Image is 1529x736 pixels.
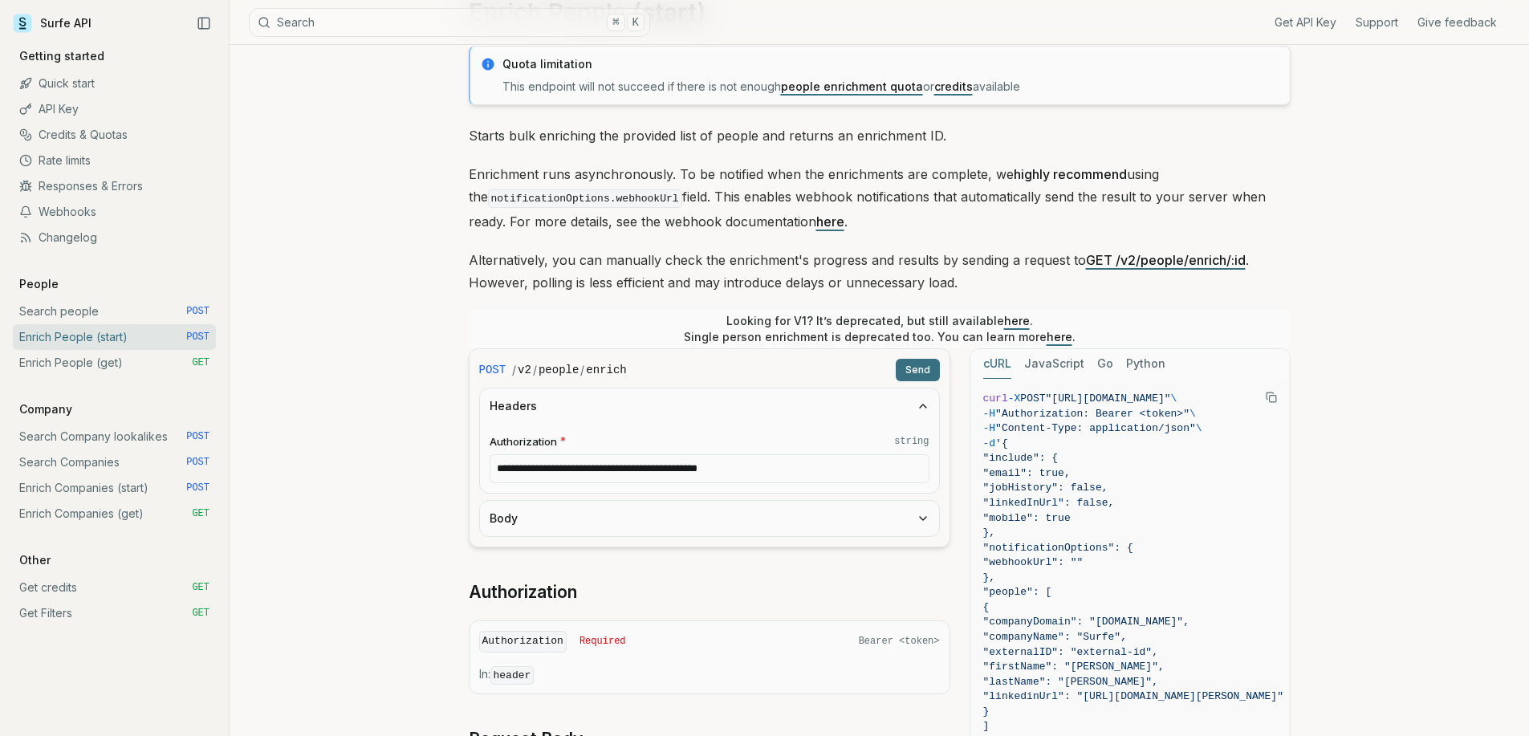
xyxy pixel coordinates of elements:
[13,71,216,96] a: Quick start
[983,512,1071,524] span: "mobile": true
[983,482,1108,494] span: "jobHistory": false,
[192,607,209,620] span: GET
[934,79,973,93] a: credits
[995,437,1008,449] span: '{
[1024,349,1084,379] button: JavaScript
[13,475,216,501] a: Enrich Companies (start) POST
[469,581,577,604] a: Authorization
[983,392,1008,405] span: curl
[249,8,650,37] button: Search⌘K
[1417,14,1497,30] a: Give feedback
[13,350,216,376] a: Enrich People (get) GET
[533,362,537,378] span: /
[480,388,939,424] button: Headers
[983,527,996,539] span: },
[192,507,209,520] span: GET
[586,362,626,378] code: enrich
[1356,14,1398,30] a: Support
[983,586,1052,598] span: "people": [
[983,661,1165,673] span: "firstName": "[PERSON_NAME]",
[983,631,1127,643] span: "companyName": "Surfe",
[983,408,996,420] span: -H
[1275,14,1336,30] a: Get API Key
[186,430,209,443] span: POST
[1046,392,1171,405] span: "[URL][DOMAIN_NAME]"
[13,148,216,173] a: Rate limits
[1097,349,1113,379] button: Go
[983,720,990,732] span: ]
[1004,314,1030,327] a: here
[579,635,626,648] span: Required
[983,616,1189,628] span: "companyDomain": "[DOMAIN_NAME]",
[512,362,516,378] span: /
[518,362,531,378] code: v2
[13,575,216,600] a: Get credits GET
[186,331,209,344] span: POST
[859,635,940,648] span: Bearer <token>
[13,173,216,199] a: Responses & Errors
[894,435,929,448] code: string
[995,408,1189,420] span: "Authorization: Bearer <token>"
[13,299,216,324] a: Search people POST
[13,225,216,250] a: Changelog
[502,79,1280,95] p: This endpoint will not succeed if there is not enough or available
[13,324,216,350] a: Enrich People (start) POST
[539,362,579,378] code: people
[13,552,57,568] p: Other
[983,467,1071,479] span: "email": true,
[983,646,1158,658] span: "externalID": "external-id",
[13,424,216,449] a: Search Company lookalikes POST
[607,14,624,31] kbd: ⌘
[983,422,996,434] span: -H
[186,456,209,469] span: POST
[479,362,506,378] span: POST
[983,676,1158,688] span: "lastName": "[PERSON_NAME]",
[13,48,111,64] p: Getting started
[13,600,216,626] a: Get Filters GET
[480,501,939,536] button: Body
[983,452,1059,464] span: "include": {
[192,11,216,35] button: Collapse Sidebar
[186,482,209,494] span: POST
[13,276,65,292] p: People
[896,359,940,381] button: Send
[684,313,1076,345] p: Looking for V1? It’s deprecated, but still available . Single person enrichment is deprecated too...
[816,213,844,230] a: here
[469,249,1291,294] p: Alternatively, you can manually check the enrichment's progress and results by sending a request ...
[192,356,209,369] span: GET
[479,666,940,684] p: In:
[13,401,79,417] p: Company
[186,305,209,318] span: POST
[781,79,923,93] a: people enrichment quota
[983,706,990,718] span: }
[13,199,216,225] a: Webhooks
[13,122,216,148] a: Credits & Quotas
[13,11,91,35] a: Surfe API
[983,542,1133,554] span: "notificationOptions": {
[1020,392,1045,405] span: POST
[983,349,1011,379] button: cURL
[580,362,584,378] span: /
[983,571,996,584] span: },
[502,56,1280,72] p: Quota limitation
[1196,422,1202,434] span: \
[1171,392,1177,405] span: \
[983,601,990,613] span: {
[192,581,209,594] span: GET
[490,666,535,685] code: header
[983,556,1084,568] span: "webhookUrl": ""
[983,497,1115,509] span: "linkedInUrl": false,
[983,690,1283,702] span: "linkedinUrl": "[URL][DOMAIN_NAME][PERSON_NAME]"
[1047,330,1072,344] a: here
[1086,252,1246,268] a: GET /v2/people/enrich/:id
[469,163,1291,233] p: Enrichment runs asynchronously. To be notified when the enrichments are complete, we using the fi...
[13,96,216,122] a: API Key
[627,14,645,31] kbd: K
[13,449,216,475] a: Search Companies POST
[1014,166,1127,182] strong: highly recommend
[1189,408,1196,420] span: \
[488,189,682,208] code: notificationOptions.webhookUrl
[995,422,1196,434] span: "Content-Type: application/json"
[1259,385,1283,409] button: Copy Text
[1126,349,1165,379] button: Python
